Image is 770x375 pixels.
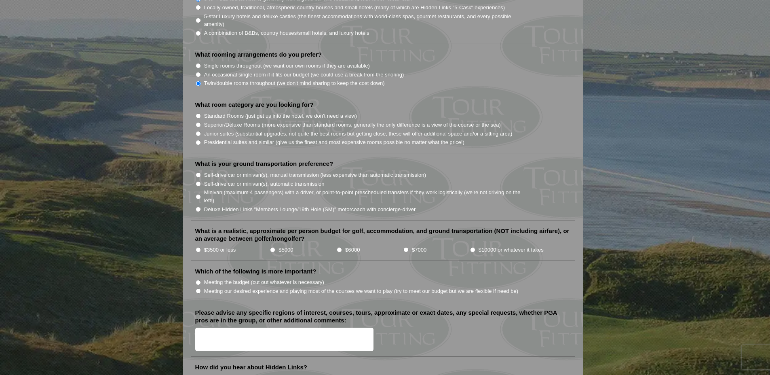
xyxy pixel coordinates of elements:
[204,171,426,179] label: Self-drive car or minivan(s), manual transmission (less expensive than automatic transmission)
[479,246,544,254] label: $10000 or whatever it takes
[204,246,236,254] label: $3500 or less
[204,130,513,138] label: Junior suites (substantial upgrades, not quite the best rooms but getting close, these will offer...
[204,79,385,87] label: Twin/double rooms throughout (we don't mind sharing to keep the cost down)
[195,101,314,109] label: What room category are you looking for?
[412,246,426,254] label: $7000
[195,227,571,243] label: What is a realistic, approximate per person budget for golf, accommodation, and ground transporta...
[204,29,369,37] label: A combination of B&Bs, country houses/small hotels, and luxury hotels
[204,206,416,214] label: Deluxe Hidden Links "Members Lounge/19th Hole (SM)" motorcoach with concierge-driver
[204,121,501,129] label: Superior/Deluxe Rooms (more expensive than standard rooms, generally the only difference is a vie...
[204,138,464,146] label: Presidential suites and similar (give us the finest and most expensive rooms possible no matter w...
[195,267,316,275] label: Which of the following is more important?
[204,180,325,188] label: Self-drive car or minivan(s), automatic transmission
[204,287,519,295] label: Meeting our desired experience and playing most of the courses we want to play (try to meet our b...
[204,112,357,120] label: Standard Rooms (just get us into the hotel, we don't need a view)
[195,309,571,324] label: Please advise any specific regions of interest, courses, tours, approximate or exact dates, any s...
[345,246,360,254] label: $6000
[195,160,333,168] label: What is your ground transportation preference?
[204,71,404,79] label: An occasional single room if it fits our budget (we could use a break from the snoring)
[195,363,308,371] label: How did you hear about Hidden Links?
[204,4,505,12] label: Locally-owned, traditional, atmospheric country houses and small hotels (many of which are Hidden...
[278,246,293,254] label: $5000
[204,62,370,70] label: Single rooms throughout (we want our own rooms if they are available)
[204,189,529,204] label: Minivan (maximum 4 passengers) with a driver, or point-to-point prescheduled transfers if they wo...
[195,51,322,59] label: What rooming arrangements do you prefer?
[204,278,324,286] label: Meeting the budget (cut out whatever is necessary)
[204,13,529,28] label: 5-star Luxury hotels and deluxe castles (the finest accommodations with world-class spas, gourmet...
